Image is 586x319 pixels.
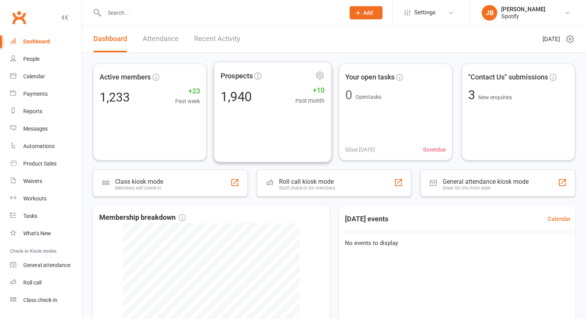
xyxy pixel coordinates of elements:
a: Waivers [10,172,82,190]
div: 1,233 [100,91,130,103]
a: Tasks [10,207,82,225]
a: Calendar [548,214,570,224]
span: Past week [175,97,200,105]
span: [DATE] [543,34,560,44]
div: Roll call kiosk mode [279,178,335,185]
span: 0 Due [DATE] [345,145,375,154]
span: Active members [100,72,151,83]
div: What's New [23,230,51,236]
a: Class kiosk mode [10,291,82,309]
span: "Contact Us" submissions [468,72,548,83]
div: [PERSON_NAME] [501,6,545,13]
div: Class kiosk mode [115,178,163,185]
div: Members self check-in [115,185,163,191]
a: Dashboard [10,33,82,50]
a: Messages [10,120,82,138]
div: Տроtіfу [501,13,545,20]
span: Settings [414,4,436,21]
span: New enquiries [478,94,512,100]
a: People [10,50,82,68]
div: Great for the front desk [443,185,529,191]
div: People [23,56,40,62]
div: Dashboard [23,38,50,45]
a: Clubworx [9,8,29,27]
div: Staff check-in for members [279,185,335,191]
span: 0 overdue [423,145,446,154]
span: +23 [175,86,200,97]
div: Workouts [23,195,47,202]
a: Product Sales [10,155,82,172]
span: Open tasks [355,94,381,100]
a: Roll call [10,274,82,291]
a: Recent Activity [194,26,240,52]
div: JB [482,5,497,21]
div: Reports [23,108,42,114]
div: Waivers [23,178,42,184]
a: General attendance kiosk mode [10,257,82,274]
div: Calendar [23,73,45,79]
a: Payments [10,85,82,103]
div: Payments [23,91,48,97]
button: Add [350,6,383,19]
span: Membership breakdown [99,212,186,223]
div: Product Sales [23,160,57,167]
span: Add [363,10,373,16]
div: No events to display [336,232,578,254]
a: Workouts [10,190,82,207]
a: Dashboard [93,26,127,52]
div: General attendance [23,262,71,268]
a: Automations [10,138,82,155]
div: Automations [23,143,55,149]
a: Attendance [143,26,179,52]
div: 0 [345,89,352,101]
div: Messages [23,126,48,132]
input: Search... [102,7,340,18]
span: Your open tasks [345,72,395,83]
span: 3 [468,88,478,102]
span: Prospects [221,70,253,82]
div: 1,940 [221,90,252,103]
div: General attendance kiosk mode [443,178,529,185]
h3: [DATE] events [339,212,395,226]
span: Past month [295,96,325,105]
div: Class check-in [23,297,57,303]
div: Tasks [23,213,37,219]
span: +10 [295,84,325,96]
a: What's New [10,225,82,242]
a: Calendar [10,68,82,85]
div: Roll call [23,279,41,286]
a: Reports [10,103,82,120]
